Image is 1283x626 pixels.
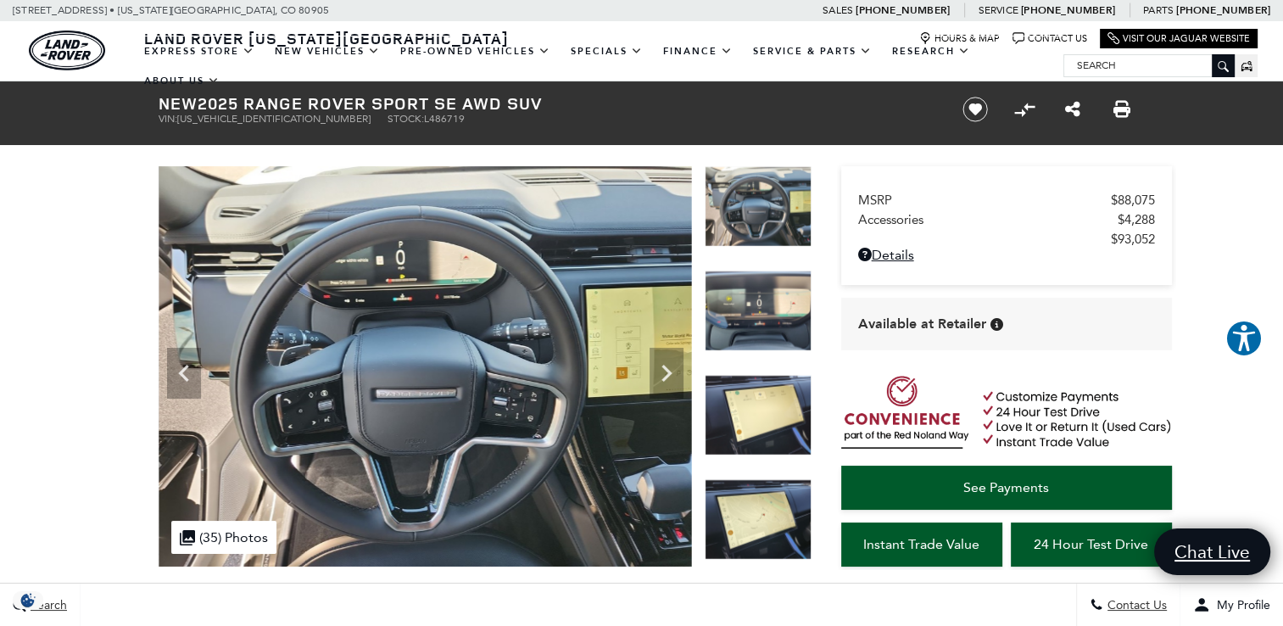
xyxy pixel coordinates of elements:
[858,193,1111,208] span: MSRP
[1012,32,1087,45] a: Contact Us
[1064,55,1234,75] input: Search
[863,536,979,552] span: Instant Trade Value
[171,521,276,554] div: (35) Photos
[159,92,198,115] strong: New
[858,193,1155,208] a: MSRP $88,075
[882,36,980,66] a: Research
[743,36,882,66] a: Service & Parts
[1012,97,1037,122] button: Compare Vehicle
[856,3,950,17] a: [PHONE_NUMBER]
[1118,212,1155,227] span: $4,288
[858,247,1155,263] a: Details
[1225,320,1263,361] aside: Accessibility Help Desk
[13,4,329,16] a: [STREET_ADDRESS] • [US_STATE][GEOGRAPHIC_DATA], CO 80905
[858,212,1155,227] a: Accessories $4,288
[705,166,812,247] img: New 2025 Fuji White Land Rover SE image 19
[134,36,265,66] a: EXPRESS STORE
[29,31,105,70] img: Land Rover
[705,479,812,560] img: New 2025 Fuji White Land Rover SE image 22
[1154,528,1270,575] a: Chat Live
[1176,3,1270,17] a: [PHONE_NUMBER]
[653,36,743,66] a: Finance
[1034,536,1148,552] span: 24 Hour Test Drive
[265,36,390,66] a: New Vehicles
[1143,4,1174,16] span: Parts
[841,523,1002,567] a: Instant Trade Value
[1210,598,1270,612] span: My Profile
[978,4,1018,16] span: Service
[159,113,177,125] span: VIN:
[561,36,653,66] a: Specials
[858,232,1155,247] a: $93,052
[159,166,692,567] img: New 2025 Fuji White Land Rover SE image 19
[1021,3,1115,17] a: [PHONE_NUMBER]
[963,479,1049,495] span: See Payments
[424,113,465,125] span: L486719
[388,113,424,125] span: Stock:
[1166,540,1258,563] span: Chat Live
[177,113,371,125] span: [US_VEHICLE_IDENTIFICATION_NUMBER]
[134,36,1063,96] nav: Main Navigation
[1107,32,1250,45] a: Visit Our Jaguar Website
[957,96,994,123] button: Save vehicle
[134,28,519,48] a: Land Rover [US_STATE][GEOGRAPHIC_DATA]
[990,318,1003,331] div: Vehicle is in stock and ready for immediate delivery. Due to demand, availability is subject to c...
[29,31,105,70] a: land-rover
[1111,232,1155,247] span: $93,052
[705,375,812,456] img: New 2025 Fuji White Land Rover SE image 21
[159,94,934,113] h1: 2025 Range Rover Sport SE AWD SUV
[1225,320,1263,357] button: Explore your accessibility options
[1180,584,1283,626] button: Open user profile menu
[1065,99,1080,120] a: Share this New 2025 Range Rover Sport SE AWD SUV
[650,348,683,399] div: Next
[1103,598,1167,612] span: Contact Us
[841,466,1172,510] a: See Payments
[167,348,201,399] div: Previous
[144,28,509,48] span: Land Rover [US_STATE][GEOGRAPHIC_DATA]
[8,591,47,609] div: Privacy Settings
[1111,193,1155,208] span: $88,075
[823,4,853,16] span: Sales
[390,36,561,66] a: Pre-Owned Vehicles
[919,32,1000,45] a: Hours & Map
[705,271,812,351] img: New 2025 Fuji White Land Rover SE image 20
[134,66,230,96] a: About Us
[1011,523,1172,567] a: 24 Hour Test Drive
[858,315,986,333] span: Available at Retailer
[858,212,1118,227] span: Accessories
[1113,99,1130,120] a: Print this New 2025 Range Rover Sport SE AWD SUV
